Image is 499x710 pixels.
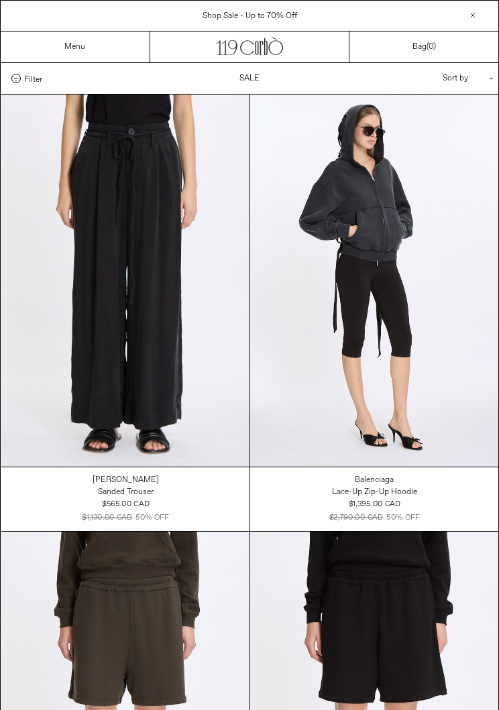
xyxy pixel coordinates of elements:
[364,63,485,94] div: Sort by
[332,486,417,498] a: Lace-Up Zip-Up Hoodie
[412,41,436,53] a: Bag()
[355,475,394,486] div: Balenciaga
[429,42,433,52] span: 0
[355,474,394,486] a: Balenciaga
[135,512,168,524] div: 50% OFF
[329,512,383,524] div: $2,790.00 CAD
[98,486,154,498] a: Sanded Trouser
[349,499,400,510] div: $1,395.00 CAD
[98,487,154,498] div: Sanded Trouser
[332,487,417,498] div: Lace-Up Zip-Up Hoodie
[24,74,42,83] span: Filter
[429,42,436,52] span: )
[102,499,149,510] div: $565.00 CAD
[64,42,85,52] a: Menu
[203,11,297,21] a: Shop Sale - Up to 70% Off
[386,512,419,524] div: 50% OFF
[82,512,131,524] div: $1,130.00 CAD
[93,474,159,486] a: [PERSON_NAME]
[250,95,498,467] img: Balenciaga Lace-Up Zip-Up Hoodie
[93,475,159,486] div: [PERSON_NAME]
[1,95,249,467] img: Lauren Manoogian Sanded Trouser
